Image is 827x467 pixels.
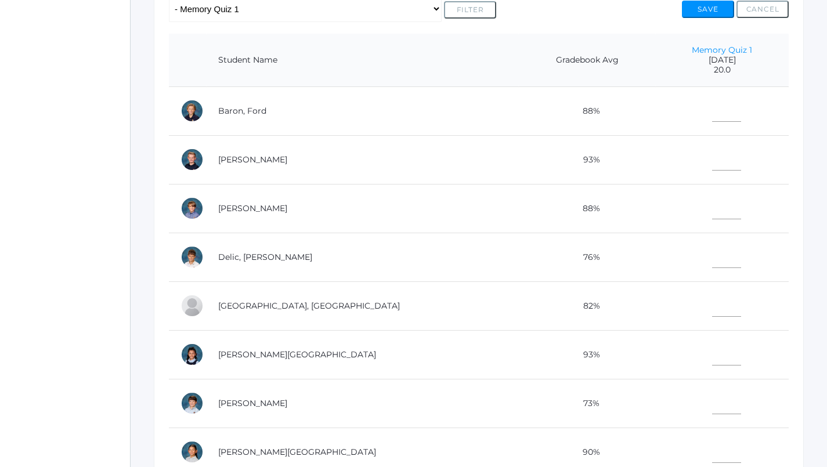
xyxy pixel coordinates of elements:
span: 20.0 [667,65,777,75]
button: Save [682,1,734,18]
div: Luka Delic [180,245,204,269]
div: Jack Crosby [180,197,204,220]
td: 88% [519,86,656,135]
td: 76% [519,233,656,281]
div: Victoria Harutyunyan [180,343,204,366]
a: [PERSON_NAME][GEOGRAPHIC_DATA] [218,349,376,360]
div: Brody Bigley [180,148,204,171]
span: [DATE] [667,55,777,65]
td: 93% [519,135,656,184]
td: 82% [519,281,656,330]
a: Delic, [PERSON_NAME] [218,252,312,262]
td: 93% [519,330,656,379]
div: Easton Ferris [180,294,204,317]
a: [PERSON_NAME] [218,154,287,165]
div: William Hibbard [180,392,204,415]
button: Cancel [736,1,789,18]
a: [PERSON_NAME][GEOGRAPHIC_DATA] [218,447,376,457]
th: Gradebook Avg [519,34,656,87]
a: [GEOGRAPHIC_DATA], [GEOGRAPHIC_DATA] [218,301,400,311]
div: Sofia La Rosa [180,440,204,464]
a: Baron, Ford [218,106,266,116]
div: Ford Baron [180,99,204,122]
td: 73% [519,379,656,428]
button: Filter [444,1,496,19]
a: Memory Quiz 1 [692,45,752,55]
th: Student Name [207,34,519,87]
td: 88% [519,184,656,233]
a: [PERSON_NAME] [218,203,287,213]
a: [PERSON_NAME] [218,398,287,408]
